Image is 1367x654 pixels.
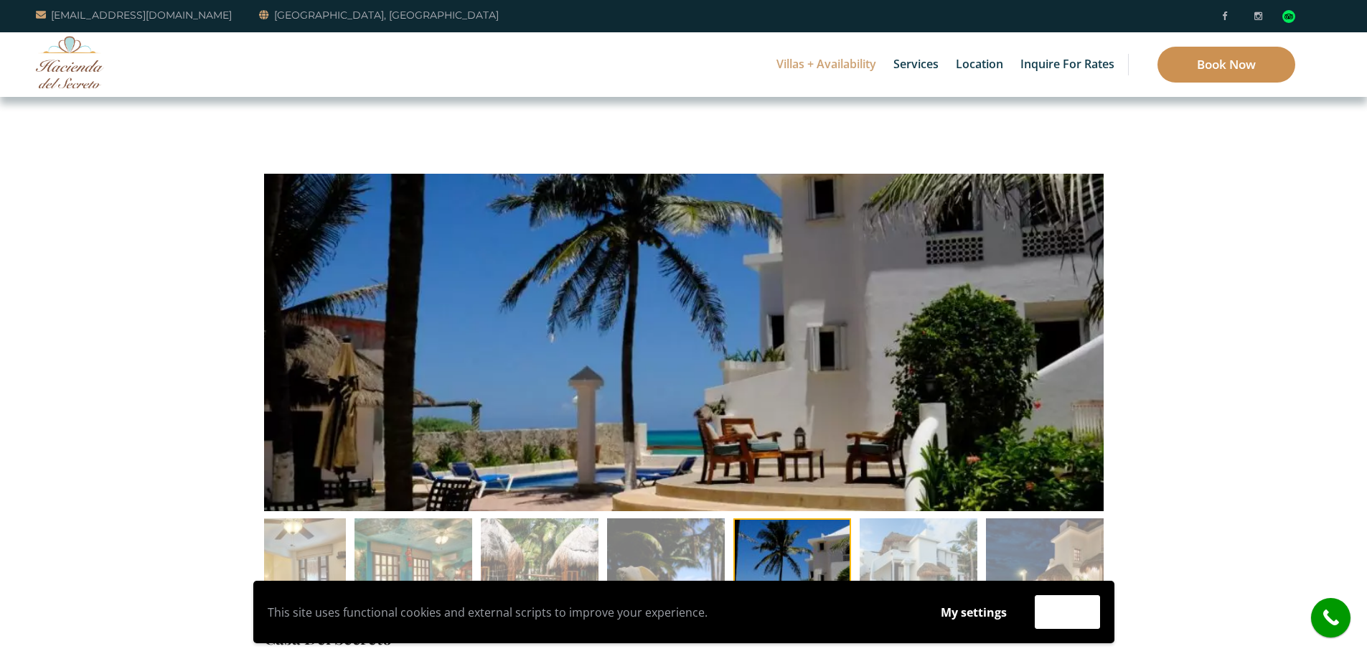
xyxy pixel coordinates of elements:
[886,32,946,97] a: Services
[949,32,1010,97] a: Location
[1315,602,1347,634] i: call
[1157,47,1295,83] a: Book Now
[927,596,1020,629] button: My settings
[1035,595,1100,629] button: Accept
[986,518,1104,636] img: IMG_1902-1024x683-1-150x150.jpg
[481,518,598,636] img: DSCF9971-1024x683-1-150x150.jpg
[36,36,104,88] img: Awesome Logo
[1282,10,1295,23] img: Tripadvisor_logomark.svg
[268,602,913,623] p: This site uses functional cookies and external scripts to improve your experience.
[354,518,472,636] img: IMG_0123_2-1024x683-1-150x150.jpg
[607,518,725,636] img: DSCF9962-1024x708-1-150x150.jpg
[1282,10,1295,23] div: Read traveler reviews on Tripadvisor
[860,518,977,636] img: IMG_0733-1024x683-1-150x150.jpg
[36,6,232,24] a: [EMAIL_ADDRESS][DOMAIN_NAME]
[1311,598,1350,637] a: call
[259,6,499,24] a: [GEOGRAPHIC_DATA], [GEOGRAPHIC_DATA]
[769,32,883,97] a: Villas + Availability
[1013,32,1122,97] a: Inquire for Rates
